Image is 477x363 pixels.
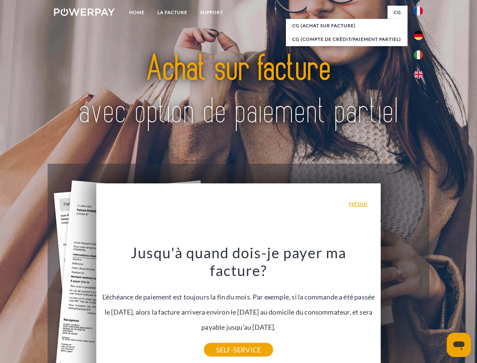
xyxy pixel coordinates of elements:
[123,6,151,19] a: Home
[101,244,377,280] h3: Jusqu'à quand dois-je payer ma facture?
[204,343,273,357] a: SELF-SERVICE
[414,70,423,79] img: en
[286,33,408,46] a: CG (Compte de crédit/paiement partiel)
[349,200,368,207] a: retour
[447,333,471,357] iframe: Bouton de lancement de la fenêtre de messagerie
[414,6,423,16] img: fr
[54,8,115,16] img: logo-powerpay-white.svg
[194,6,230,19] a: Support
[414,50,423,59] img: it
[387,6,408,19] a: CG
[286,19,408,33] a: CG (achat sur facture)
[101,244,377,350] div: L'échéance de paiement est toujours la fin du mois. Par exemple, si la commande a été passée le [...
[414,31,423,40] img: de
[151,6,194,19] a: LA FACTURE
[72,36,405,145] img: title-powerpay_fr.svg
